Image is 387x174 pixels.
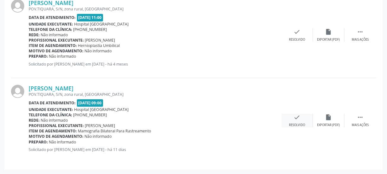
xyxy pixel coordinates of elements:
[41,32,68,38] span: Não informado
[29,27,72,32] b: Telefone da clínica:
[41,118,68,123] span: Não informado
[29,100,76,106] b: Data de atendimento:
[29,139,48,145] b: Preparo:
[29,85,73,92] a: [PERSON_NAME]
[29,61,281,67] p: Solicitado por [PERSON_NAME] em [DATE] - há 4 meses
[49,139,76,145] span: Não informado
[11,85,24,98] img: img
[85,134,112,139] span: Não informado
[77,99,103,107] span: [DATE] 09:00
[29,128,77,134] b: Item de agendamento:
[357,28,364,35] i: 
[29,123,84,128] b: Profissional executante:
[29,43,77,48] b: Item de agendamento:
[73,112,107,118] span: [PHONE_NUMBER]
[317,123,340,127] div: Exportar (PDF)
[325,28,332,35] i: insert_drive_file
[77,14,103,21] span: [DATE] 11:00
[29,112,72,118] b: Telefone da clínica:
[294,114,301,121] i: check
[74,107,129,112] span: Hospital [GEOGRAPHIC_DATA]
[29,107,73,112] b: Unidade executante:
[29,118,40,123] b: Rede:
[85,123,115,128] span: [PERSON_NAME]
[85,48,112,54] span: Não informado
[29,38,84,43] b: Profissional executante:
[29,21,73,27] b: Unidade executante:
[29,48,84,54] b: Motivo de agendamento:
[29,147,281,152] p: Solicitado por [PERSON_NAME] em [DATE] - há 11 dias
[317,38,340,42] div: Exportar (PDF)
[289,38,305,42] div: Resolvido
[29,134,84,139] b: Motivo de agendamento:
[289,123,305,127] div: Resolvido
[352,38,369,42] div: Mais ações
[29,6,281,12] div: POV.TIQUARA, S/N, zona rural, [GEOGRAPHIC_DATA]
[74,21,129,27] span: Hospital [GEOGRAPHIC_DATA]
[85,38,115,43] span: [PERSON_NAME]
[78,128,151,134] span: Mamografia Bilateral Para Rastreamento
[29,32,40,38] b: Rede:
[294,28,301,35] i: check
[73,27,107,32] span: [PHONE_NUMBER]
[325,114,332,121] i: insert_drive_file
[29,54,48,59] b: Preparo:
[357,114,364,121] i: 
[49,54,76,59] span: Não informado
[78,43,120,48] span: Hernioplastia Umbilical
[29,15,76,20] b: Data de atendimento:
[352,123,369,127] div: Mais ações
[29,92,281,97] div: POV.TIQUARA, S/N, zona rural, [GEOGRAPHIC_DATA]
